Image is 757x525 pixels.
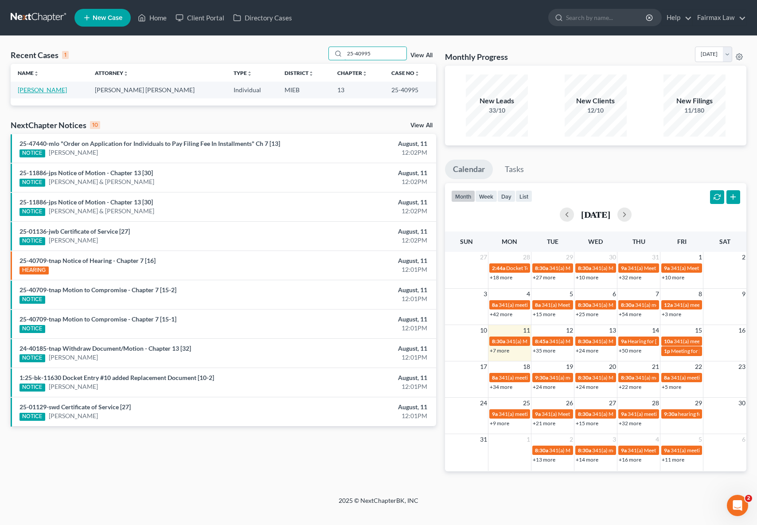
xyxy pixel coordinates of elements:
span: 341(a) Meeting for [PERSON_NAME] and [PERSON_NAME] [592,338,730,345]
div: NOTICE [20,296,45,304]
td: MIEB [277,82,330,98]
span: 8a [664,374,670,381]
span: 341(a) Meeting of Creditors for [PERSON_NAME] [542,302,656,308]
div: 12:02PM [297,207,427,215]
span: 341(a) meeting for [PERSON_NAME] [499,411,584,417]
span: Meeting for [PERSON_NAME] [671,348,741,354]
span: 341(a) meeting for [PERSON_NAME] [671,447,756,454]
a: 25-01136-jwb Certificate of Service [27] [20,227,130,235]
div: NOTICE [20,413,45,421]
span: 13 [608,325,617,336]
span: 8a [492,374,498,381]
div: August, 11 [297,286,427,294]
span: 8:30a [621,374,634,381]
span: 8:30a [535,265,548,271]
span: 9a [621,447,627,454]
span: 21 [651,361,660,372]
i: unfold_more [362,71,367,76]
span: 8:45a [535,338,548,345]
div: NOTICE [20,237,45,245]
span: hearing for [PERSON_NAME] [678,411,746,417]
span: 4 [526,289,531,299]
a: +9 more [490,420,509,427]
a: +25 more [576,311,598,317]
a: [PERSON_NAME] [49,411,98,420]
span: 10 [479,325,488,336]
a: +24 more [576,347,598,354]
span: 19 [565,361,574,372]
input: Search by name... [344,47,406,60]
span: 25 [522,398,531,408]
span: 9a [492,411,498,417]
span: 8:30a [578,374,591,381]
i: unfold_more [414,71,420,76]
span: New Case [93,15,122,21]
span: 8:30a [535,447,548,454]
a: +24 more [533,384,555,390]
span: Mon [502,238,517,245]
span: 341(a) meeting for [PERSON_NAME] [549,374,635,381]
span: 9:30a [664,411,677,417]
a: +11 more [662,456,684,463]
span: 2:44a [492,265,505,271]
span: 24 [479,398,488,408]
span: 29 [565,252,574,262]
input: Search by name... [566,9,647,26]
div: August, 11 [297,373,427,382]
div: 12:01PM [297,382,427,391]
a: +10 more [576,274,598,281]
a: +13 more [533,456,555,463]
a: 25-47440-mlo "Order on Application for Individuals to Pay Filing Fee In Installments" Ch 7 [13] [20,140,280,147]
span: 9a [621,338,627,345]
a: [PERSON_NAME] [49,236,98,245]
span: 5 [569,289,574,299]
span: 341(a) Meeting for [PERSON_NAME] [592,374,678,381]
span: 3 [483,289,488,299]
span: 1 [698,252,703,262]
span: 341(a) Meeting for [PERSON_NAME] [592,265,678,271]
div: August, 11 [297,227,427,236]
a: [PERSON_NAME] [49,148,98,157]
div: August, 11 [297,256,427,265]
a: +7 more [490,347,509,354]
a: +32 more [619,274,641,281]
div: NOTICE [20,384,45,392]
a: 25-40709-tnap Motion to Compromise - Chapter 7 [15-1] [20,315,176,323]
span: 31 [651,252,660,262]
h2: [DATE] [581,210,610,219]
span: 10a [664,338,673,345]
span: 7 [655,289,660,299]
span: 9a [535,411,541,417]
span: 341(a) meeting for [PERSON_NAME] [635,302,721,308]
div: August, 11 [297,198,427,207]
i: unfold_more [34,71,39,76]
div: Recent Cases [11,50,69,60]
a: Attorneyunfold_more [95,70,129,76]
span: 6 [612,289,617,299]
span: Thu [632,238,645,245]
div: 12:01PM [297,294,427,303]
div: New Clients [565,96,627,106]
a: +34 more [490,384,512,390]
a: Fairmax Law [693,10,746,26]
a: +35 more [533,347,555,354]
span: 9a [664,265,670,271]
a: 25-01129-swd Certificate of Service [27] [20,403,131,411]
span: 341(a) meeting for [PERSON_NAME] [628,411,713,417]
div: NextChapter Notices [11,120,100,130]
span: 341(a) meeting for [PERSON_NAME] [671,374,756,381]
span: 23 [737,361,746,372]
div: 12:01PM [297,353,427,362]
td: 25-40995 [384,82,436,98]
a: Client Portal [171,10,229,26]
span: 8:30a [492,338,505,345]
span: 341(a) meeting for [PERSON_NAME] [592,447,678,454]
span: 28 [651,398,660,408]
span: 9a [621,411,627,417]
span: 341(a) meeting for [PERSON_NAME] [499,374,584,381]
div: NOTICE [20,208,45,216]
span: 5 [698,434,703,445]
a: Districtunfold_more [285,70,314,76]
a: Help [662,10,692,26]
a: +32 more [619,420,641,427]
